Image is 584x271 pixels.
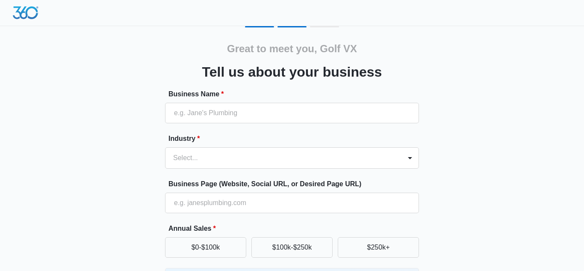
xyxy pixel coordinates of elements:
[165,193,419,213] input: e.g. janesplumbing.com
[202,62,382,82] h3: Tell us about your business
[168,134,422,144] label: Industry
[168,179,422,189] label: Business Page (Website, Social URL, or Desired Page URL)
[227,41,357,57] h2: Great to meet you, Golf VX
[165,237,246,258] button: $0-$100k
[251,237,333,258] button: $100k-$250k
[338,237,419,258] button: $250k+
[165,103,419,123] input: e.g. Jane's Plumbing
[168,223,422,234] label: Annual Sales
[168,89,422,99] label: Business Name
